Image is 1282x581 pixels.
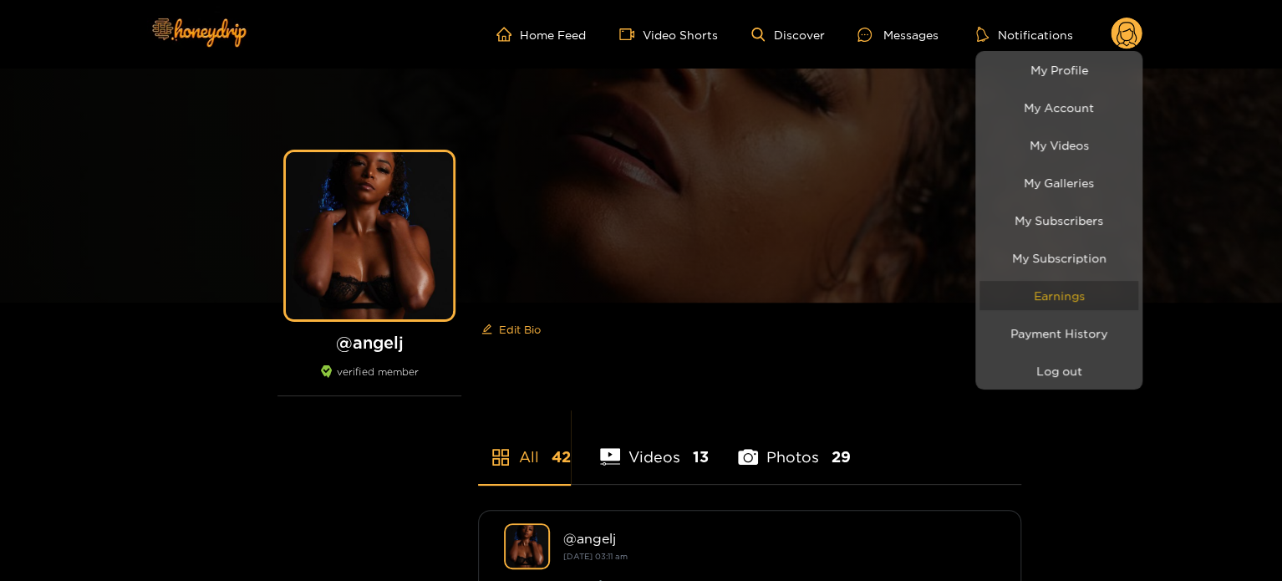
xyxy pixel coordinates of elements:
[979,206,1138,235] a: My Subscribers
[979,130,1138,160] a: My Videos
[979,281,1138,310] a: Earnings
[979,319,1138,348] a: Payment History
[979,168,1138,197] a: My Galleries
[979,93,1138,122] a: My Account
[979,356,1138,385] button: Log out
[979,243,1138,273] a: My Subscription
[979,55,1138,84] a: My Profile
